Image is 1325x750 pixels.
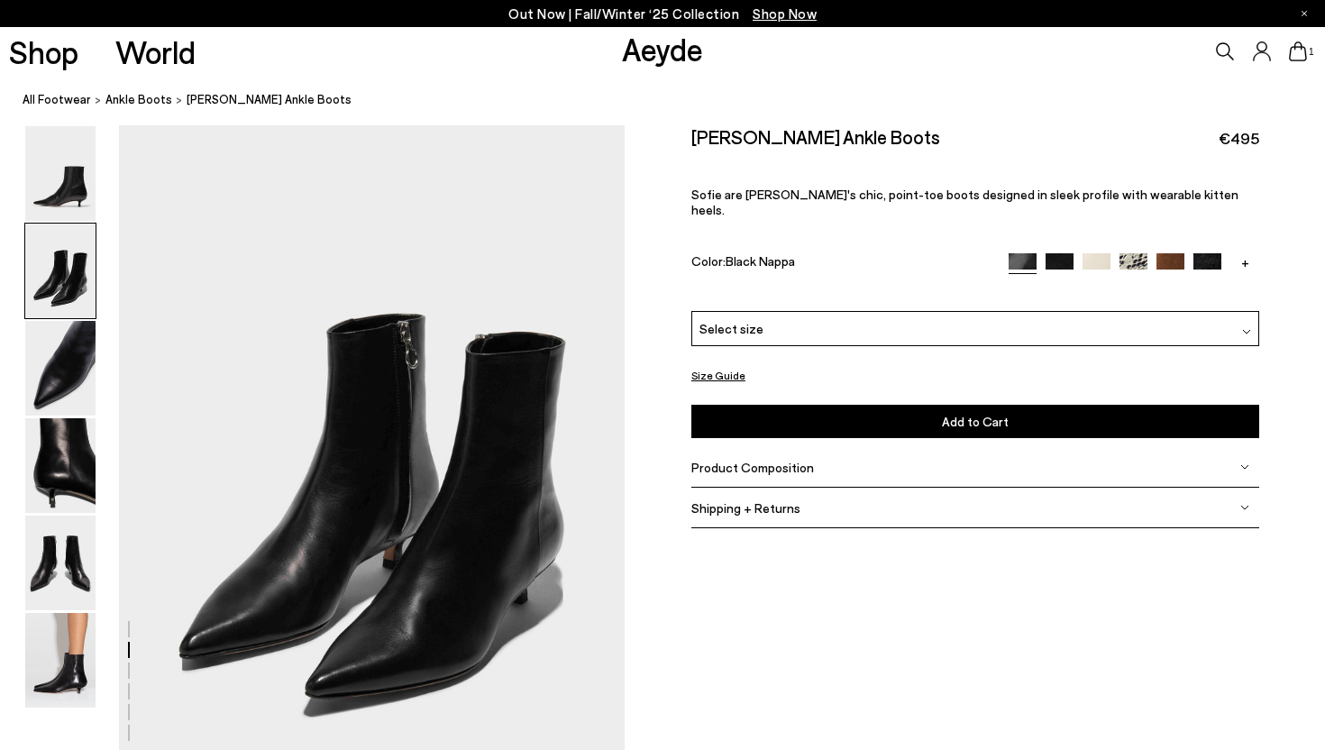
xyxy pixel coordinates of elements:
span: 1 [1307,47,1316,57]
a: World [115,36,196,68]
span: Navigate to /collections/new-in [753,5,817,22]
a: 1 [1289,41,1307,61]
span: ankle boots [105,92,172,106]
img: svg%3E [1240,503,1249,512]
img: Sofie Leather Ankle Boots - Image 6 [25,613,96,708]
span: Select size [699,319,763,338]
p: Out Now | Fall/Winter ‘25 Collection [508,3,817,25]
img: svg%3E [1240,462,1249,471]
a: All Footwear [23,90,91,109]
img: Sofie Leather Ankle Boots - Image 1 [25,126,96,221]
span: Add to Cart [942,414,1009,429]
span: Shipping + Returns [691,500,800,516]
a: + [1231,253,1259,270]
button: Size Guide [691,364,745,387]
img: Sofie Leather Ankle Boots - Image 4 [25,418,96,513]
a: Aeyde [622,30,703,68]
span: Sofie are [PERSON_NAME]'s chic, point-toe boots designed in sleek profile with wearable kitten he... [691,187,1238,217]
nav: breadcrumb [23,76,1325,125]
img: Sofie Leather Ankle Boots - Image 3 [25,321,96,416]
a: ankle boots [105,90,172,109]
img: svg%3E [1242,327,1251,336]
a: Shop [9,36,78,68]
button: Add to Cart [691,405,1259,438]
span: Product Composition [691,460,814,475]
span: [PERSON_NAME] Ankle Boots [187,90,352,109]
span: €495 [1219,127,1259,150]
div: Color: [691,253,990,274]
span: Black Nappa [726,253,795,269]
h2: [PERSON_NAME] Ankle Boots [691,125,940,148]
img: Sofie Leather Ankle Boots - Image 2 [25,224,96,318]
img: Sofie Leather Ankle Boots - Image 5 [25,516,96,610]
